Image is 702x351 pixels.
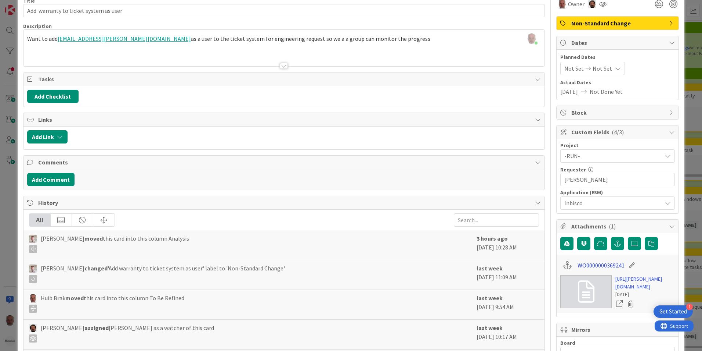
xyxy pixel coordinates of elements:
a: Open [615,299,623,309]
span: Custom Fields [571,128,665,136]
img: AC [29,324,37,332]
span: ( 4/3 ) [612,128,624,136]
span: as a user to the ticket system for engineering request so we a a group can monitor the progress [191,35,430,42]
b: last week [477,294,503,302]
b: moved [65,294,84,302]
b: moved [84,235,103,242]
span: Mirrors [571,325,665,334]
div: All [29,214,51,226]
div: Get Started [659,308,687,315]
a: [URL][PERSON_NAME][DOMAIN_NAME] [615,275,675,291]
span: Want to add [27,35,58,42]
div: Open Get Started checklist, remaining modules: 1 [654,305,693,318]
span: ( 1 ) [609,223,616,230]
span: Tasks [38,75,531,84]
span: Description [23,23,52,29]
b: last week [477,324,503,331]
span: Not Set [593,64,612,73]
div: [DATE] 9:54 AM [477,294,539,316]
button: Add Comment [27,173,75,186]
span: Not Done Yet [590,87,623,96]
button: Add Checklist [27,90,79,103]
span: History [38,198,531,207]
span: Board [560,340,575,345]
b: last week [477,265,503,272]
div: Project [560,143,675,148]
b: assigned [84,324,109,331]
span: Huib Brak this card into this column To Be Refined [41,294,184,313]
span: Support [15,1,33,10]
div: [DATE] [615,291,675,298]
a: WO0000000369241 [578,261,625,270]
span: [DATE] [560,87,578,96]
span: Non-Standard Change [571,19,665,28]
span: Planned Dates [560,53,675,61]
div: 1 [686,304,693,310]
span: Comments [38,158,531,167]
a: [EMAIL_ADDRESS][PERSON_NAME][DOMAIN_NAME] [58,35,191,42]
span: [PERSON_NAME] 'Add warranty to ticket system as user' label to 'Non-Standard Change' [41,264,285,283]
b: 3 hours ago [477,235,508,242]
span: Actual Dates [560,79,675,86]
span: [PERSON_NAME] this card into this column Analysis [41,234,189,253]
div: [DATE] 11:09 AM [477,264,539,286]
span: Attachments [571,222,665,231]
span: [PERSON_NAME] [PERSON_NAME] as a watcher of this card [41,323,214,343]
input: type card name here... [23,4,545,17]
b: changed [84,265,108,272]
span: Not Set [564,64,584,73]
span: Dates [571,38,665,47]
div: [DATE] 10:17 AM [477,323,539,345]
span: Inbisco [564,198,658,208]
span: Links [38,115,531,124]
button: Add Link [27,130,68,143]
div: [DATE] 10:28 AM [477,234,539,256]
span: Block [571,108,665,117]
span: -RUN- [564,151,658,161]
img: O12jEcQ4hztlznU9UXUTfFJ6X9AFnSjt.jpg [526,33,537,44]
img: HB [29,294,37,302]
label: Requester [560,166,586,173]
div: Application (ESM) [560,190,675,195]
input: Search... [454,213,539,227]
img: Rd [29,235,37,243]
img: Rd [29,265,37,273]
